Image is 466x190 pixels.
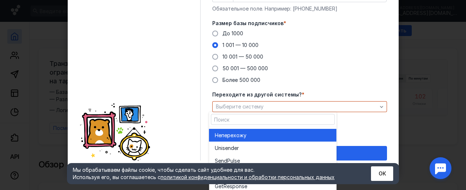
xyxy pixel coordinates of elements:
[215,157,237,165] span: SendPuls
[209,154,336,167] button: SendPulse
[222,54,263,60] span: 10 001 — 50 000
[215,183,218,190] span: G
[371,166,393,181] button: ОК
[222,30,243,36] span: До 1000
[209,142,336,154] button: Unisender
[222,65,268,71] span: 50 001 — 500 000
[215,132,221,139] span: Не
[237,157,240,165] span: e
[73,166,353,181] div: Мы обрабатываем файлы cookie, чтобы сделать сайт удобнее для вас. Используя его, вы соглашаетесь c
[212,91,302,98] span: Переходите из другой системы?
[209,129,336,142] button: Неперехожу
[221,132,246,139] span: перехожу
[222,77,260,83] span: Более 500 000
[218,183,247,190] span: etResponse
[216,103,264,110] span: Выберите систему
[212,5,387,12] div: Обязательное поле. Например: [PHONE_NUMBER]
[215,145,237,152] span: Unisende
[212,20,284,27] span: Размер базы подписчиков
[212,101,387,112] button: Выберите систему
[222,42,258,48] span: 1 001 — 10 000
[161,174,335,180] a: политикой конфиденциальности и обработки персональных данных
[237,145,239,152] span: r
[211,114,334,124] input: Поиск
